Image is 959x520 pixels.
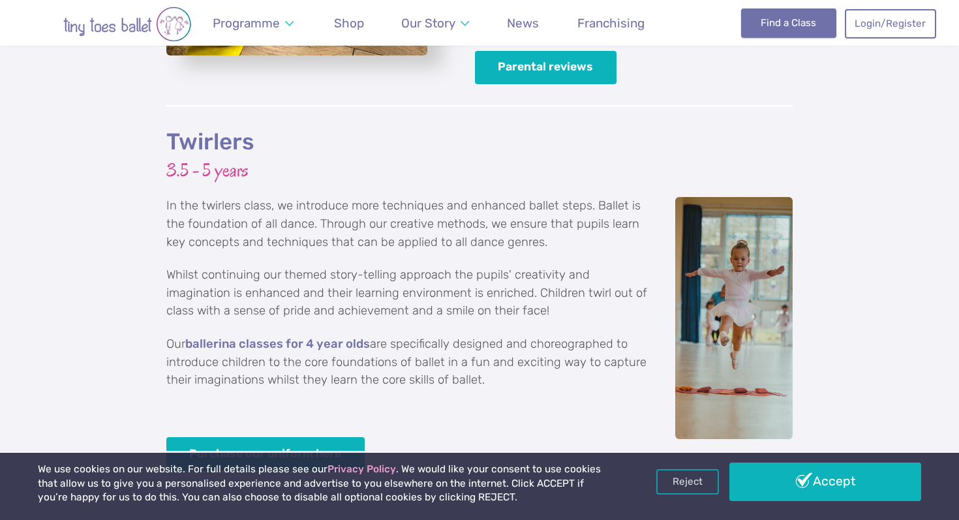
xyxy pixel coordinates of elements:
a: Reject [656,469,719,494]
a: Franchising [571,8,650,38]
a: Programme [206,8,299,38]
a: Privacy Policy [327,463,396,475]
span: Shop [334,16,364,31]
p: We use cookies on our website. For full details please see our . We would like your consent to us... [38,463,612,505]
a: Accept [729,463,921,500]
a: Purchase our uniform here [166,437,365,470]
span: Our Story [401,16,455,31]
a: Parental reviews [475,51,616,84]
p: Our are specifically designed and choreographed to introduce children to the core foundations of ... [166,335,793,390]
a: Shop [327,8,370,38]
span: News [507,16,539,31]
span: Franchising [577,16,645,31]
a: ballerina classes for 4 year olds [185,338,370,351]
a: Our Story [395,8,476,38]
span: Programme [213,16,280,31]
p: In the twirlers class, we introduce more techniques and enhanced ballet steps. Ballet is the foun... [166,197,793,251]
img: tiny toes ballet [23,7,232,42]
h3: 3.5 - 5 years [166,159,793,183]
a: Login/Register [845,9,936,38]
a: News [501,8,545,38]
p: Whilst continuing our themed story-telling approach the pupils' creativity and imagination is enh... [166,266,793,320]
h2: Twirlers [166,128,793,157]
a: Find a Class [741,8,837,37]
